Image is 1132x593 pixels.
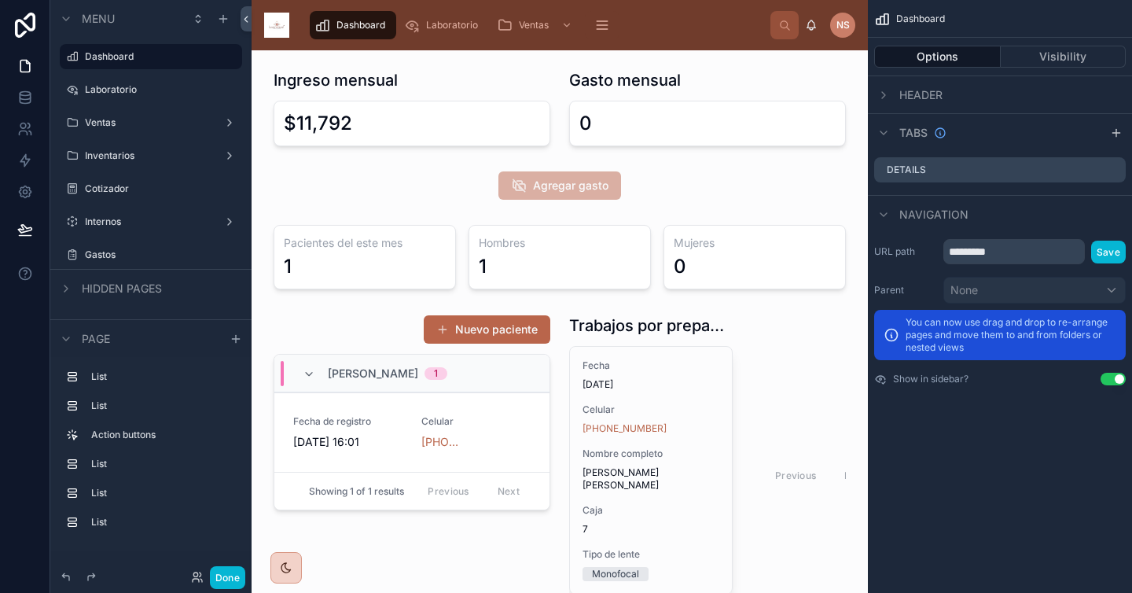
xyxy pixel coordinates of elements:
[943,277,1126,304] button: None
[836,19,850,31] span: NS
[899,207,968,223] span: Navigation
[328,366,418,381] span: [PERSON_NAME]
[82,281,162,296] span: Hidden pages
[91,429,236,441] label: Action buttons
[91,400,236,412] label: List
[91,487,236,499] label: List
[896,13,945,25] span: Dashboard
[302,8,770,42] div: scrollable content
[887,164,926,176] label: Details
[91,458,236,470] label: List
[91,516,236,529] label: List
[399,11,489,39] a: Laboratorio
[85,149,217,162] label: Inventarios
[426,19,478,31] span: Laboratorio
[950,282,978,298] span: None
[85,116,217,129] label: Ventas
[91,370,236,383] label: List
[893,373,968,385] label: Show in sidebar?
[264,13,289,38] img: App logo
[874,46,1001,68] button: Options
[50,357,252,551] div: scrollable content
[899,87,943,103] span: Header
[519,19,549,31] span: Ventas
[85,83,239,96] label: Laboratorio
[85,215,217,228] label: Internos
[309,485,404,498] span: Showing 1 of 1 results
[899,125,928,141] span: Tabs
[492,11,580,39] a: Ventas
[1091,241,1126,263] button: Save
[85,182,239,195] label: Cotizador
[874,284,937,296] label: Parent
[85,249,239,261] label: Gastos
[336,19,385,31] span: Dashboard
[906,316,1116,354] p: You can now use drag and drop to re-arrange pages and move them to and from folders or nested views
[434,367,438,380] div: 1
[1001,46,1126,68] button: Visibility
[210,566,245,589] button: Done
[82,11,115,27] span: Menu
[874,245,937,258] label: URL path
[85,50,233,63] label: Dashboard
[310,11,396,39] a: Dashboard
[82,331,110,347] span: Page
